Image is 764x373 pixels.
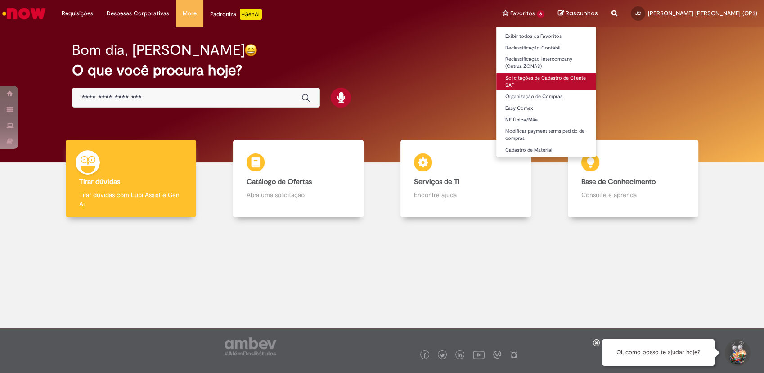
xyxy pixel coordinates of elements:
a: Easy Comex [496,103,596,113]
div: Padroniza [210,9,262,20]
b: Serviços de TI [414,177,460,186]
b: Catálogo de Ofertas [247,177,312,186]
a: Serviços de TI Encontre ajuda [382,140,549,218]
p: Abra uma solicitação [247,190,350,199]
img: logo_footer_linkedin.png [458,353,462,358]
a: Modificar payment terms pedido de compras [496,126,596,143]
a: Reclassificação Intercompany (Outras ZONAS) [496,54,596,71]
img: ServiceNow [1,4,47,22]
img: logo_footer_naosei.png [510,351,518,359]
img: logo_footer_ambev_rotulo_gray.png [225,337,276,355]
b: Tirar dúvidas [79,177,120,186]
img: logo_footer_twitter.png [440,353,445,358]
a: Tirar dúvidas Tirar dúvidas com Lupi Assist e Gen Ai [47,140,215,218]
span: Favoritos [510,9,535,18]
a: Solicitações de Cadastro de Cliente SAP [496,73,596,90]
a: NF Única/Mãe [496,115,596,125]
img: happy-face.png [244,44,257,57]
p: +GenAi [240,9,262,20]
a: Reclassificação Contábil [496,43,596,53]
a: Base de Conhecimento Consulte e aprenda [549,140,717,218]
p: Consulte e aprenda [581,190,685,199]
span: Requisições [62,9,93,18]
b: Base de Conhecimento [581,177,656,186]
h2: O que você procura hoje? [72,63,692,78]
ul: Favoritos [496,27,596,157]
div: Oi, como posso te ajudar hoje? [602,339,715,366]
a: Rascunhos [558,9,598,18]
h2: Bom dia, [PERSON_NAME] [72,42,244,58]
a: Organização de Compras [496,92,596,102]
a: Exibir todos os Favoritos [496,31,596,41]
a: Catálogo de Ofertas Abra uma solicitação [215,140,382,218]
img: logo_footer_youtube.png [473,349,485,360]
button: Iniciar Conversa de Suporte [724,339,751,366]
p: Tirar dúvidas com Lupi Assist e Gen Ai [79,190,183,208]
span: More [183,9,197,18]
span: Despesas Corporativas [107,9,169,18]
span: [PERSON_NAME] [PERSON_NAME] (OP3) [648,9,757,17]
a: Cadastro de Material [496,145,596,155]
span: Rascunhos [566,9,598,18]
p: Encontre ajuda [414,190,517,199]
img: logo_footer_workplace.png [493,351,501,359]
span: JC [635,10,641,16]
img: logo_footer_facebook.png [422,353,427,358]
span: 8 [537,10,544,18]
